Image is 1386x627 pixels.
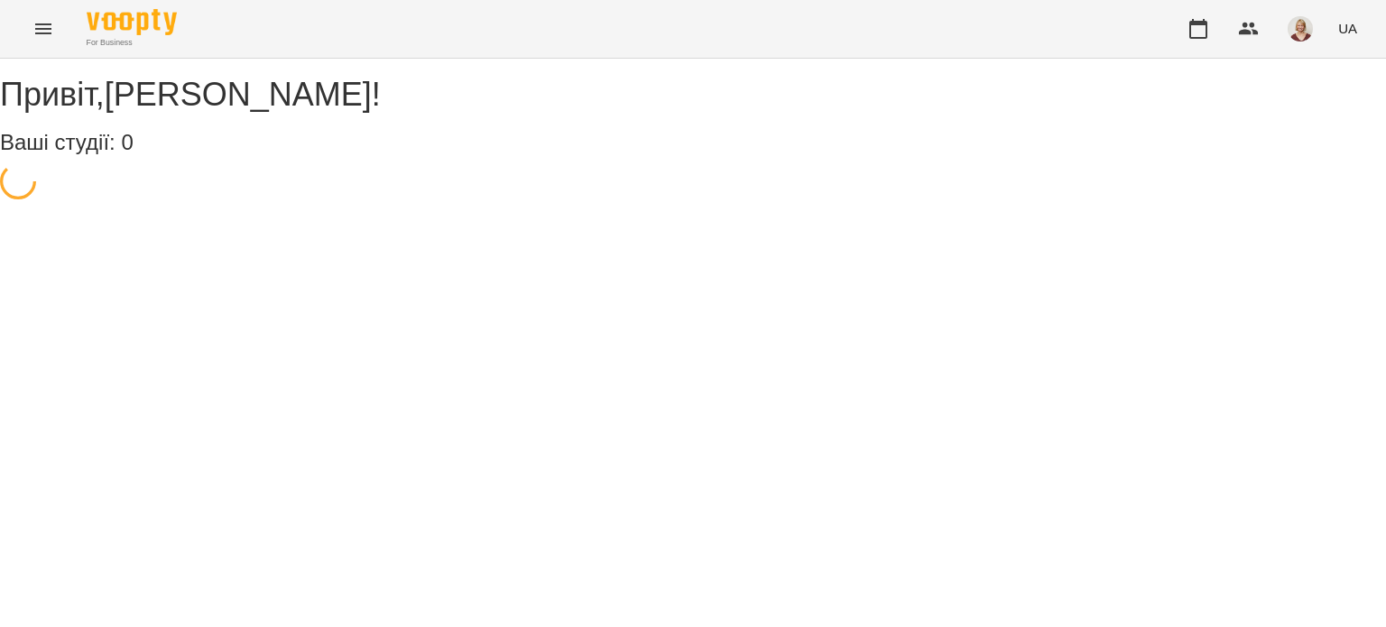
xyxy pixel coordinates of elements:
[121,130,133,154] span: 0
[1338,19,1357,38] span: UA
[1331,12,1364,45] button: UA
[87,37,177,49] span: For Business
[87,9,177,35] img: Voopty Logo
[1288,16,1313,41] img: b6bf6b059c2aeaed886fa5ba7136607d.jpg
[22,7,65,51] button: Menu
